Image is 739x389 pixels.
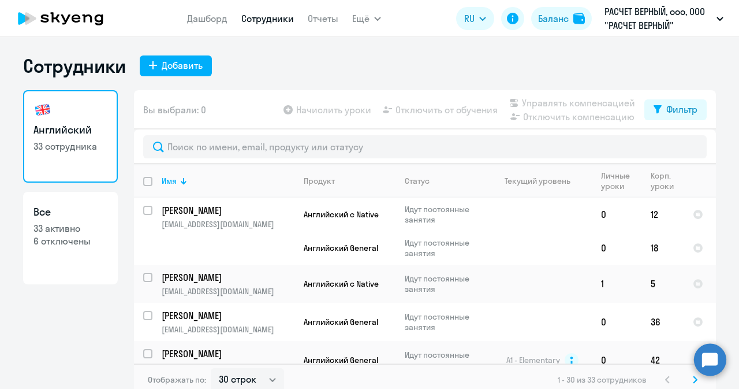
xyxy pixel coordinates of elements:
[531,7,592,30] button: Балансbalance
[405,204,484,225] p: Идут постоянные занятия
[538,12,569,25] div: Баланс
[33,222,107,235] p: 33 активно
[304,243,378,253] span: Английский General
[162,362,294,373] p: [EMAIL_ADDRESS][DOMAIN_NAME]
[592,265,641,303] td: 1
[33,205,107,220] h3: Все
[592,341,641,379] td: 0
[241,13,294,24] a: Сотрудники
[644,99,707,120] button: Фильтр
[162,58,203,72] div: Добавить
[464,12,475,25] span: RU
[140,55,212,76] button: Добавить
[405,176,430,186] div: Статус
[304,317,378,327] span: Английский General
[599,5,729,32] button: РАСЧЕТ ВЕРНЫЙ, ооо, ООО "РАСЧЕТ ВЕРНЫЙ"
[352,7,381,30] button: Ещё
[162,271,292,284] p: [PERSON_NAME]
[592,231,641,265] td: 0
[162,324,294,335] p: [EMAIL_ADDRESS][DOMAIN_NAME]
[304,279,379,289] span: Английский с Native
[148,375,206,385] span: Отображать по:
[651,171,683,191] div: Корп. уроки
[405,312,484,332] p: Идут постоянные занятия
[162,347,294,360] a: [PERSON_NAME]
[641,303,684,341] td: 36
[304,176,335,186] div: Продукт
[405,238,484,258] p: Идут постоянные занятия
[162,204,294,217] a: [PERSON_NAME]
[641,341,684,379] td: 42
[162,286,294,297] p: [EMAIL_ADDRESS][DOMAIN_NAME]
[33,101,52,119] img: english
[162,219,294,229] p: [EMAIL_ADDRESS][DOMAIN_NAME]
[162,204,292,217] p: [PERSON_NAME]
[601,171,641,191] div: Личные уроки
[23,192,118,284] a: Все33 активно6 отключены
[592,198,641,231] td: 0
[666,102,697,116] div: Фильтр
[162,309,292,322] p: [PERSON_NAME]
[641,231,684,265] td: 18
[592,303,641,341] td: 0
[162,309,294,322] a: [PERSON_NAME]
[558,375,647,385] span: 1 - 30 из 33 сотрудников
[641,265,684,303] td: 5
[604,5,712,32] p: РАСЧЕТ ВЕРНЫЙ, ооо, ООО "РАСЧЕТ ВЕРНЫЙ"
[352,12,369,25] span: Ещё
[33,140,107,153] p: 33 сотрудника
[641,198,684,231] td: 12
[23,54,126,77] h1: Сотрудники
[33,235,107,247] p: 6 отключены
[308,13,338,24] a: Отчеты
[405,350,484,371] p: Идут постоянные занятия
[162,271,294,284] a: [PERSON_NAME]
[143,103,206,117] span: Вы выбрали: 0
[162,176,294,186] div: Имя
[494,176,591,186] div: Текущий уровень
[187,13,227,24] a: Дашборд
[505,176,570,186] div: Текущий уровень
[304,355,378,365] span: Английский General
[506,355,560,365] span: A1 - Elementary
[162,347,292,360] p: [PERSON_NAME]
[304,209,379,220] span: Английский с Native
[456,7,494,30] button: RU
[143,135,707,158] input: Поиск по имени, email, продукту или статусу
[573,13,585,24] img: balance
[33,123,107,138] h3: Английский
[162,176,177,186] div: Имя
[405,273,484,294] p: Идут постоянные занятия
[23,90,118,183] a: Английский33 сотрудника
